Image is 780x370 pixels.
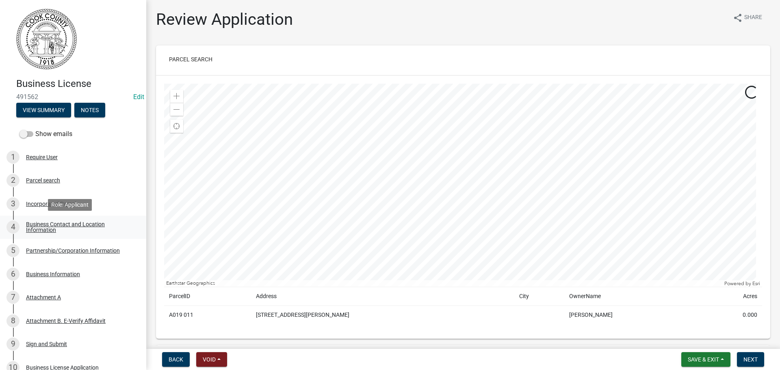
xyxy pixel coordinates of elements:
[203,356,216,363] span: Void
[162,52,219,67] button: Parcel search
[726,10,769,26] button: shareShare
[133,93,144,101] wm-modal-confirm: Edit Application Number
[6,268,19,281] div: 6
[26,177,60,183] div: Parcel search
[26,221,133,233] div: Business Contact and Location Information
[164,306,251,325] td: A019 011
[133,93,144,101] a: Edit
[170,103,183,116] div: Zoom out
[26,318,106,324] div: Attachment B. E-Verify Affidavit
[196,352,227,367] button: Void
[681,352,730,367] button: Save & Exit
[514,287,564,306] td: City
[169,356,183,363] span: Back
[6,174,19,187] div: 2
[743,356,758,363] span: Next
[26,201,76,207] div: Incorporated Parcel
[6,197,19,210] div: 3
[74,103,105,117] button: Notes
[26,341,67,347] div: Sign and Submit
[733,13,743,23] i: share
[26,294,61,300] div: Attachment A
[564,306,700,325] td: [PERSON_NAME]
[16,107,71,114] wm-modal-confirm: Summary
[6,221,19,234] div: 4
[16,9,77,69] img: Cook County, Georgia
[19,129,72,139] label: Show emails
[6,244,19,257] div: 5
[722,280,762,287] div: Powered by
[700,306,762,325] td: 0.000
[26,271,80,277] div: Business Information
[6,291,19,304] div: 7
[16,93,130,101] span: 491562
[162,352,190,367] button: Back
[564,287,700,306] td: OwnerName
[26,154,58,160] div: Require User
[688,356,719,363] span: Save & Exit
[700,287,762,306] td: Acres
[251,287,514,306] td: Address
[6,314,19,327] div: 8
[251,306,514,325] td: [STREET_ADDRESS][PERSON_NAME]
[16,78,140,90] h4: Business License
[6,338,19,351] div: 9
[752,281,760,286] a: Esri
[737,352,764,367] button: Next
[156,10,293,29] h1: Review Application
[16,103,71,117] button: View Summary
[164,280,722,287] div: Earthstar Geographics
[744,13,762,23] span: Share
[48,199,92,211] div: Role: Applicant
[6,151,19,164] div: 1
[74,107,105,114] wm-modal-confirm: Notes
[170,90,183,103] div: Zoom in
[170,120,183,133] div: Find my location
[164,287,251,306] td: ParcelID
[26,248,120,253] div: Partnership/Corporation Information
